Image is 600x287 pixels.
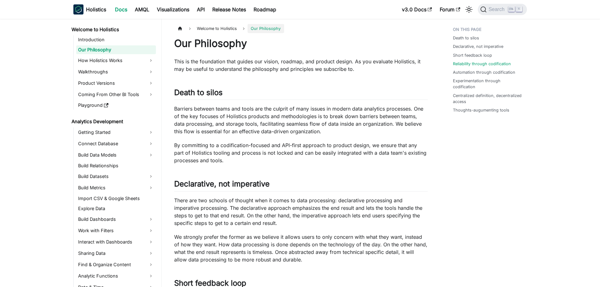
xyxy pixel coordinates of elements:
a: Home page [174,24,186,33]
p: There are two schools of thought when it comes to data processing: declarative processing and imp... [174,197,428,227]
a: Getting Started [76,127,156,137]
a: Death to silos [453,35,479,41]
a: How Holistics Works [76,55,156,66]
a: Reliability through codification [453,61,511,67]
nav: Breadcrumbs [174,24,428,33]
h1: Our Philosophy [174,37,428,50]
a: Explore Data [76,204,156,213]
a: v3.0 Docs [398,4,436,14]
a: Product Versions [76,78,156,88]
a: API [193,4,209,14]
a: Docs [111,4,131,14]
a: AMQL [131,4,153,14]
button: Switch between dark and light mode (currently light mode) [464,4,474,14]
p: We strongly prefer the former as we believe it allows users to only concern with what they want, ... [174,233,428,263]
h2: Death to silos [174,88,428,100]
a: Welcome to Holistics [70,25,156,34]
a: Introduction [76,35,156,44]
p: By committing to a codification-focused and API-first approach to product design, we ensure that ... [174,141,428,164]
a: Build Datasets [76,171,156,181]
a: HolisticsHolistics [73,4,106,14]
h2: Declarative, not imperative [174,179,428,191]
a: Declarative, not imperative [453,43,503,49]
a: Coming From Other BI Tools [76,89,156,100]
span: Our Philosophy [248,24,284,33]
a: Roadmap [250,4,280,14]
a: Analytics Development [70,117,156,126]
a: Walkthroughs [76,67,156,77]
kbd: K [516,6,522,12]
img: Holistics [73,4,83,14]
a: Build Dashboards [76,214,156,224]
a: Our Philosophy [76,45,156,54]
b: Holistics [86,6,106,13]
a: Build Data Models [76,150,156,160]
span: Search [487,7,508,12]
a: Experimentation through codification [453,78,523,90]
a: Sharing Data [76,248,156,258]
a: Short feedback loop [453,52,492,58]
a: Automation through codification [453,69,515,75]
button: Search (Ctrl+K) [478,4,527,15]
a: Import CSV & Google Sheets [76,194,156,203]
a: Find & Organize Content [76,260,156,270]
a: Forum [436,4,464,14]
a: Analytic Functions [76,271,156,281]
a: Build Relationships [76,161,156,170]
a: Release Notes [209,4,250,14]
nav: Docs sidebar [67,19,162,287]
span: Welcome to Holistics [194,24,240,33]
p: Barriers between teams and tools are the culprit of many issues in modern data analytics processe... [174,105,428,135]
a: Visualizations [153,4,193,14]
a: Centralized definition, decentralized access [453,93,523,105]
a: Work with Filters [76,226,156,236]
a: Interact with Dashboards [76,237,156,247]
a: Thoughts-augumenting tools [453,107,509,113]
a: Build Metrics [76,183,156,193]
a: Playground [76,101,156,110]
p: This is the foundation that guides our vision, roadmap, and product design. As you evaluate Holis... [174,58,428,73]
a: Connect Database [76,139,156,149]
